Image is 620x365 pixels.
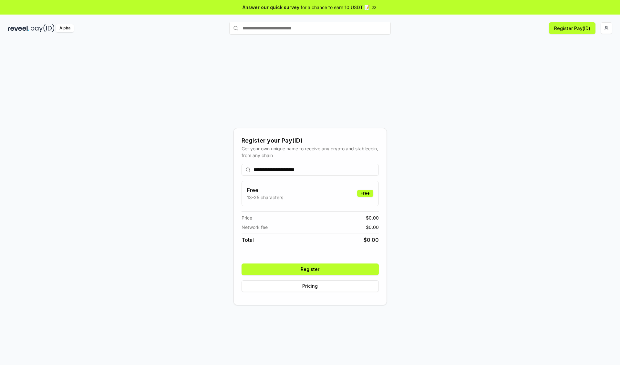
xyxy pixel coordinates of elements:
[549,22,595,34] button: Register Pay(ID)
[366,214,379,221] span: $ 0.00
[242,136,379,145] div: Register your Pay(ID)
[242,224,268,231] span: Network fee
[243,4,299,11] span: Answer our quick survey
[357,190,373,197] div: Free
[242,236,254,244] span: Total
[242,145,379,159] div: Get your own unique name to receive any crypto and stablecoin, from any chain
[247,194,283,201] p: 13-25 characters
[242,263,379,275] button: Register
[301,4,370,11] span: for a chance to earn 10 USDT 📝
[31,24,55,32] img: pay_id
[242,214,252,221] span: Price
[364,236,379,244] span: $ 0.00
[366,224,379,231] span: $ 0.00
[8,24,29,32] img: reveel_dark
[56,24,74,32] div: Alpha
[242,280,379,292] button: Pricing
[247,186,283,194] h3: Free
